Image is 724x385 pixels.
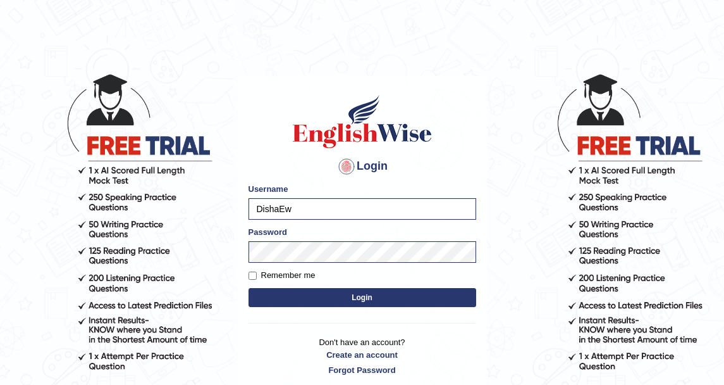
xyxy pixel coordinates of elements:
button: Login [248,288,476,307]
img: Logo of English Wise sign in for intelligent practice with AI [290,93,434,150]
h4: Login [248,156,476,177]
a: Forgot Password [248,364,476,376]
label: Remember me [248,269,316,282]
input: Remember me [248,272,257,280]
a: Create an account [248,349,476,361]
label: Password [248,226,287,238]
p: Don't have an account? [248,336,476,376]
label: Username [248,183,288,195]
